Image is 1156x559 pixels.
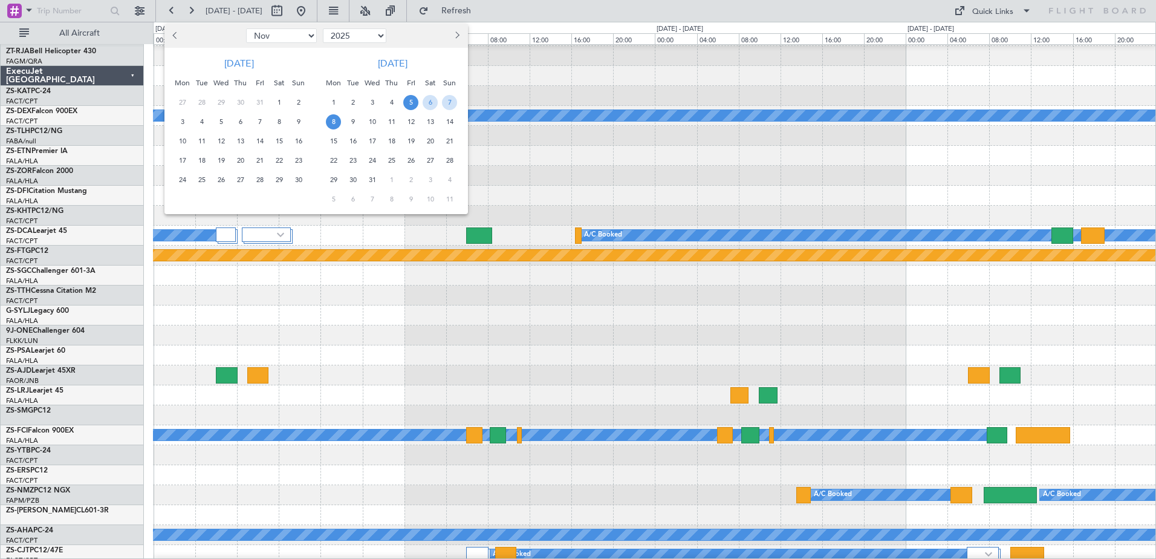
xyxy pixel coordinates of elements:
[252,114,267,129] span: 7
[213,153,229,168] span: 19
[252,134,267,149] span: 14
[450,26,463,45] button: Next month
[291,153,306,168] span: 23
[233,114,248,129] span: 6
[442,192,457,207] span: 11
[401,112,421,131] div: 12-12-2025
[421,131,440,151] div: 20-12-2025
[345,114,360,129] span: 9
[173,170,192,189] div: 24-11-2025
[343,73,363,93] div: Tue
[289,151,308,170] div: 23-11-2025
[212,93,231,112] div: 29-10-2025
[423,114,438,129] span: 13
[250,73,270,93] div: Fri
[252,172,267,188] span: 28
[382,112,401,131] div: 11-12-2025
[343,93,363,112] div: 2-12-2025
[289,112,308,131] div: 9-11-2025
[345,134,360,149] span: 16
[213,134,229,149] span: 12
[289,170,308,189] div: 30-11-2025
[403,172,418,188] span: 2
[231,73,250,93] div: Thu
[365,114,380,129] span: 10
[421,112,440,131] div: 13-12-2025
[194,114,209,129] span: 4
[192,151,212,170] div: 18-11-2025
[384,172,399,188] span: 1
[401,151,421,170] div: 26-12-2025
[440,73,459,93] div: Sun
[365,153,380,168] span: 24
[382,170,401,189] div: 1-1-2026
[271,114,287,129] span: 8
[323,28,386,43] select: Select year
[192,93,212,112] div: 28-10-2025
[231,93,250,112] div: 30-10-2025
[175,95,190,110] span: 27
[231,131,250,151] div: 13-11-2025
[252,153,267,168] span: 21
[442,95,457,110] span: 7
[423,172,438,188] span: 3
[212,112,231,131] div: 5-11-2025
[440,112,459,131] div: 14-12-2025
[345,153,360,168] span: 23
[423,134,438,149] span: 20
[250,131,270,151] div: 14-11-2025
[271,134,287,149] span: 15
[440,131,459,151] div: 21-12-2025
[173,93,192,112] div: 27-10-2025
[365,134,380,149] span: 17
[246,28,317,43] select: Select month
[324,189,343,209] div: 5-1-2026
[194,95,209,110] span: 28
[363,131,382,151] div: 17-12-2025
[270,170,289,189] div: 29-11-2025
[442,114,457,129] span: 14
[384,114,399,129] span: 11
[192,131,212,151] div: 11-11-2025
[194,153,209,168] span: 18
[382,189,401,209] div: 8-1-2026
[421,93,440,112] div: 6-12-2025
[173,131,192,151] div: 10-11-2025
[365,95,380,110] span: 3
[326,95,341,110] span: 1
[212,131,231,151] div: 12-11-2025
[324,151,343,170] div: 22-12-2025
[173,151,192,170] div: 17-11-2025
[270,112,289,131] div: 8-11-2025
[345,95,360,110] span: 2
[250,170,270,189] div: 28-11-2025
[440,151,459,170] div: 28-12-2025
[324,93,343,112] div: 1-12-2025
[173,112,192,131] div: 3-11-2025
[175,153,190,168] span: 17
[231,151,250,170] div: 20-11-2025
[289,131,308,151] div: 16-11-2025
[194,134,209,149] span: 11
[365,192,380,207] span: 7
[192,170,212,189] div: 25-11-2025
[442,134,457,149] span: 21
[442,153,457,168] span: 28
[442,172,457,188] span: 4
[440,189,459,209] div: 11-1-2026
[194,172,209,188] span: 25
[173,73,192,93] div: Mon
[175,134,190,149] span: 10
[382,151,401,170] div: 25-12-2025
[271,153,287,168] span: 22
[384,192,399,207] span: 8
[326,134,341,149] span: 15
[401,131,421,151] div: 19-12-2025
[343,170,363,189] div: 30-12-2025
[363,189,382,209] div: 7-1-2026
[250,112,270,131] div: 7-11-2025
[363,170,382,189] div: 31-12-2025
[343,189,363,209] div: 6-1-2026
[401,189,421,209] div: 9-1-2026
[343,112,363,131] div: 9-12-2025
